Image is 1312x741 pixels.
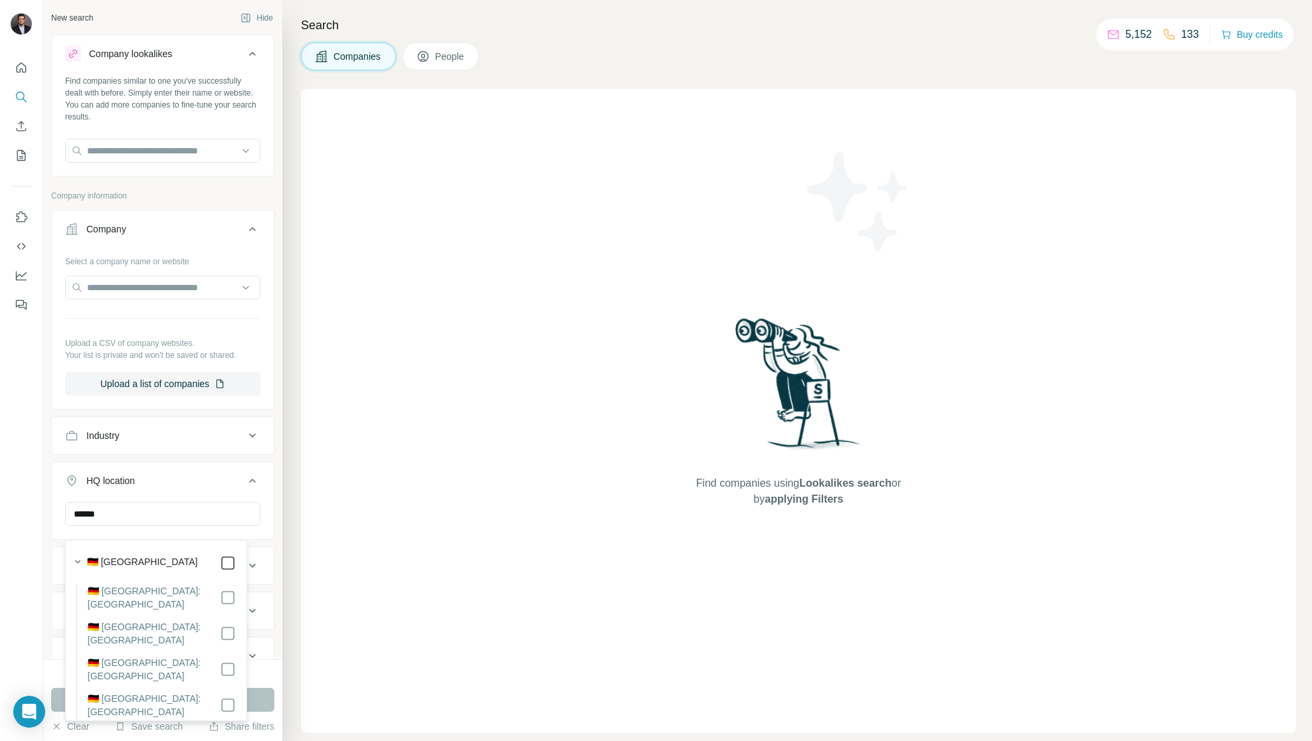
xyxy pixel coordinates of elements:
button: Annual revenue ($) [52,550,274,582]
div: Industry [86,429,120,442]
div: New search [51,12,93,24]
p: 133 [1181,27,1199,42]
label: 🇩🇪 [GEOGRAPHIC_DATA]: [GEOGRAPHIC_DATA] [88,620,220,647]
button: Use Surfe on LinkedIn [11,205,32,229]
span: applying Filters [765,493,843,505]
button: Hide [231,8,282,28]
span: People [435,50,466,63]
div: HQ location [86,474,135,487]
label: 🇩🇪 [GEOGRAPHIC_DATA]: [GEOGRAPHIC_DATA] [88,692,220,718]
button: Technologies [52,640,274,672]
button: Dashboard [11,264,32,288]
button: Company [52,213,274,250]
button: Buy credits [1221,25,1283,44]
button: Share filters [209,720,274,733]
div: Open Intercom Messenger [13,696,45,728]
label: 🇩🇪 [GEOGRAPHIC_DATA]: [GEOGRAPHIC_DATA] [88,656,220,683]
button: Use Surfe API [11,234,32,258]
button: Feedback [11,293,32,317]
span: Find companies using or by [692,475,905,507]
button: My lists [11,143,32,167]
button: Employees (size) [52,595,274,627]
p: Upload a CSV of company websites. [65,337,260,349]
label: 🇩🇪 [GEOGRAPHIC_DATA]: [GEOGRAPHIC_DATA] [88,584,220,611]
h4: Search [301,16,1296,35]
button: Industry [52,420,274,452]
img: Avatar [11,13,32,35]
button: Company lookalikes [52,38,274,75]
p: Your list is private and won't be saved or shared. [65,349,260,361]
label: 🇩🇪 [GEOGRAPHIC_DATA] [87,555,198,571]
p: 5,152 [1125,27,1152,42]
button: Upload a list of companies [65,372,260,396]
button: HQ location [52,465,274,502]
button: Quick start [11,56,32,80]
span: Lookalikes search [799,477,891,489]
button: Clear [51,720,89,733]
div: Company [86,222,126,236]
span: Companies [333,50,382,63]
img: Surfe Illustration - Stars [798,142,918,262]
img: Surfe Illustration - Woman searching with binoculars [729,315,868,463]
button: Save search [115,720,183,733]
div: Company lookalikes [89,47,172,60]
button: Enrich CSV [11,114,32,138]
div: Find companies similar to one you've successfully dealt with before. Simply enter their name or w... [65,75,260,123]
button: Search [11,85,32,109]
p: Company information [51,190,274,202]
div: Select a company name or website [65,250,260,268]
